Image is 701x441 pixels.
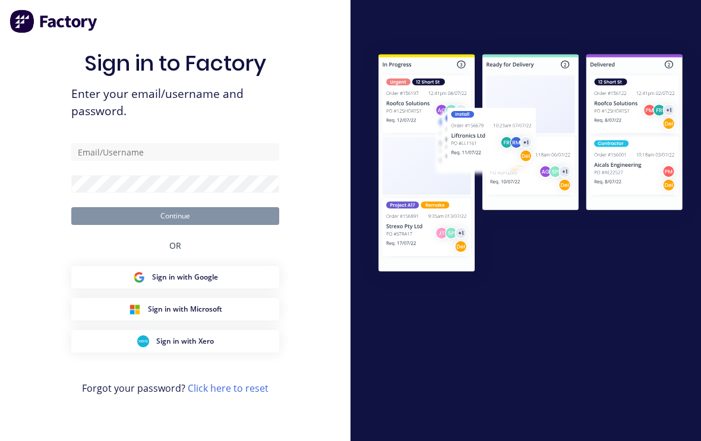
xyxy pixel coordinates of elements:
img: Factory [10,9,99,33]
img: Google Sign in [133,271,145,283]
span: Enter your email/username and password. [71,85,279,120]
div: OR [169,225,181,266]
span: Forgot your password? [82,381,269,395]
button: Microsoft Sign inSign in with Microsoft [71,298,279,321]
button: Google Sign inSign in with Google [71,266,279,288]
span: Sign in with Google [152,272,218,283]
span: Sign in with Xero [156,336,214,347]
a: Click here to reset [188,382,269,395]
span: Sign in with Microsoft [148,304,222,315]
button: Continue [71,207,279,225]
h1: Sign in to Factory [84,50,266,76]
button: Xero Sign inSign in with Xero [71,330,279,353]
input: Email/Username [71,143,279,161]
img: Sign in [360,37,701,291]
img: Xero Sign in [137,335,149,347]
img: Microsoft Sign in [129,303,141,315]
